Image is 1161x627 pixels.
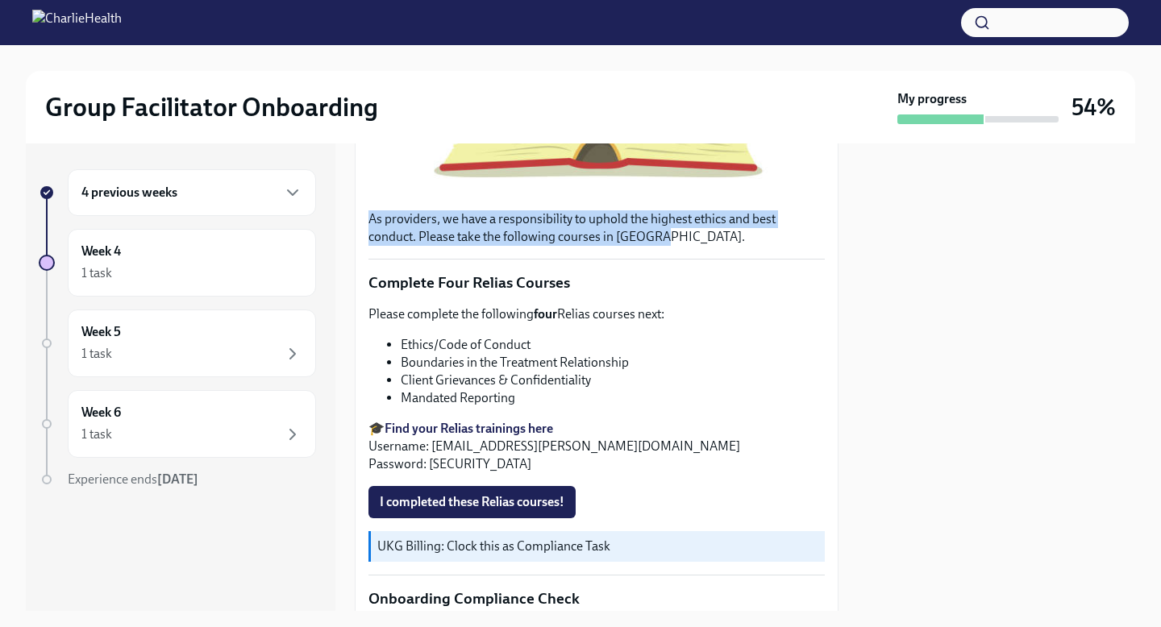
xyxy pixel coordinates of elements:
h6: Week 4 [81,243,121,260]
a: Week 61 task [39,390,316,458]
li: Boundaries in the Treatment Relationship [401,354,825,372]
div: 4 previous weeks [68,169,316,216]
button: I completed these Relias courses! [368,486,576,518]
strong: [DATE] [157,471,198,487]
li: Ethics/Code of Conduct [401,336,825,354]
div: 1 task [81,264,112,282]
strong: My progress [897,90,967,108]
a: Week 41 task [39,229,316,297]
p: UKG Billing: Clock this as Compliance Task [377,538,818,555]
p: Complete Four Relias Courses [368,272,825,293]
li: Mandated Reporting [401,389,825,407]
div: 1 task [81,345,112,363]
a: Find your Relias trainings here [385,421,553,436]
li: Client Grievances & Confidentiality [401,372,825,389]
p: 🎓 Username: [EMAIL_ADDRESS][PERSON_NAME][DOMAIN_NAME] Password: [SECURITY_DATA] [368,420,825,473]
div: 1 task [81,426,112,443]
p: Onboarding Compliance Check [368,588,825,609]
h6: Week 5 [81,323,121,341]
p: As providers, we have a responsibility to uphold the highest ethics and best conduct. Please take... [368,210,825,246]
strong: four [534,306,557,322]
img: CharlieHealth [32,10,122,35]
span: I completed these Relias courses! [380,494,564,510]
h2: Group Facilitator Onboarding [45,91,378,123]
h6: 4 previous weeks [81,184,177,201]
h3: 54% [1072,93,1116,122]
p: Please complete the following Relias courses next: [368,305,825,323]
span: Experience ends [68,471,198,487]
h6: Week 6 [81,404,121,421]
a: Week 51 task [39,309,316,377]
